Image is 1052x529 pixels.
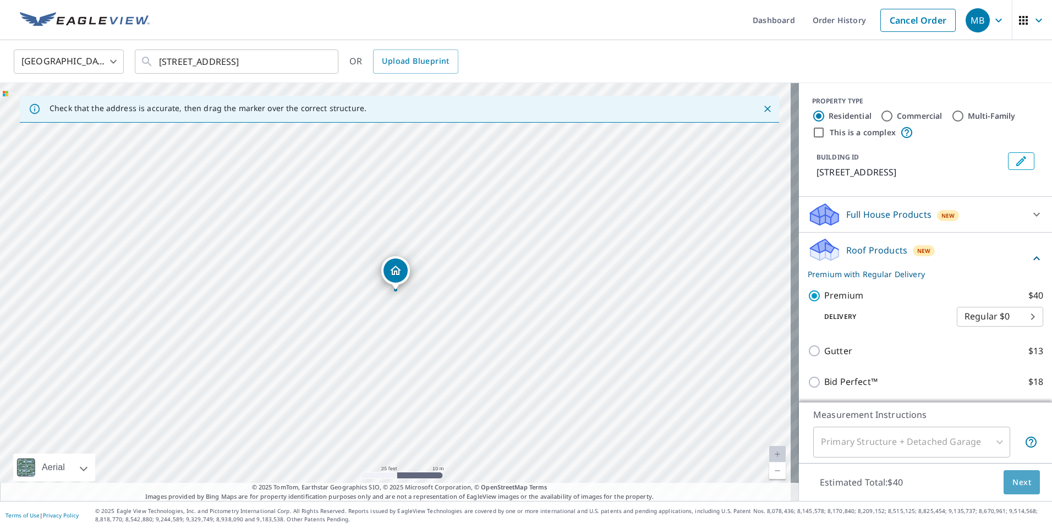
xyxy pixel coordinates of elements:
p: BUILDING ID [817,152,859,162]
div: Aerial [13,454,95,481]
a: Current Level 20, Zoom In Disabled [769,446,786,462]
a: Upload Blueprint [373,49,458,74]
label: Commercial [897,111,943,122]
p: $18 [1028,375,1043,389]
a: OpenStreetMap [481,483,527,491]
p: Measurement Instructions [813,408,1038,421]
p: Premium [824,289,863,302]
div: Aerial [39,454,68,481]
p: Bid Perfect™ [824,375,878,389]
p: Full House Products [846,208,932,221]
p: Check that the address is accurate, then drag the marker over the correct structure. [50,103,366,113]
label: This is a complex [830,127,896,138]
a: Cancel Order [880,9,956,32]
p: Premium with Regular Delivery [808,268,1030,280]
label: Residential [829,111,872,122]
p: Gutter [824,344,852,358]
span: Your report will include the primary structure and a detached garage if one exists. [1024,436,1038,449]
div: Regular $0 [957,301,1043,332]
a: Privacy Policy [43,511,79,519]
p: Delivery [808,312,957,322]
div: PROPERTY TYPE [812,96,1039,106]
span: New [941,211,955,220]
img: EV Logo [20,12,150,29]
p: Estimated Total: $40 [811,470,912,494]
div: OR [349,49,458,74]
span: Upload Blueprint [382,54,449,68]
div: Dropped pin, building 1, Residential property, 280 Schwarzkopf St Bowling Green, KY 42104 [381,256,410,290]
button: Close [760,102,775,116]
p: [STREET_ADDRESS] [817,166,1004,179]
p: $40 [1028,289,1043,302]
span: © 2025 TomTom, Earthstar Geographics SIO, © 2025 Microsoft Corporation, © [252,483,547,492]
a: Terms [529,483,547,491]
button: Edit building 1 [1008,152,1034,170]
div: MB [966,8,990,32]
a: Current Level 20, Zoom Out [769,462,786,479]
p: © 2025 Eagle View Technologies, Inc. and Pictometry International Corp. All Rights Reserved. Repo... [95,507,1046,524]
a: Terms of Use [6,511,40,519]
p: $13 [1028,344,1043,358]
div: [GEOGRAPHIC_DATA] [14,46,124,77]
span: Next [1012,476,1031,489]
label: Multi-Family [968,111,1016,122]
div: Primary Structure + Detached Garage [813,427,1010,458]
span: New [917,246,931,255]
div: Full House ProductsNew [808,201,1043,228]
p: | [6,512,79,519]
p: Roof Products [846,244,907,257]
input: Search by address or latitude-longitude [159,46,316,77]
button: Next [1004,470,1040,495]
div: Roof ProductsNewPremium with Regular Delivery [808,237,1043,280]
